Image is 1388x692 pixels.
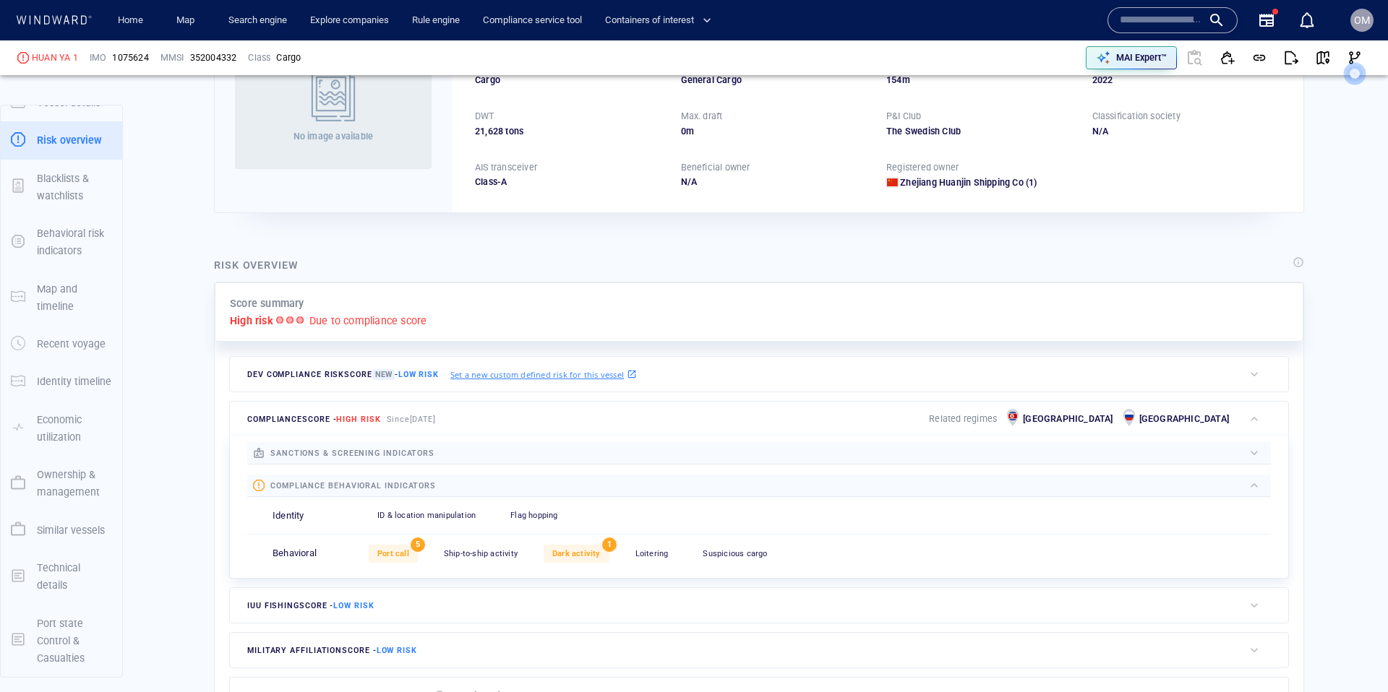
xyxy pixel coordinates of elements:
p: Score summary [230,295,304,312]
span: 1 [602,537,617,552]
div: 352004332 [190,51,237,64]
a: Similar vessels [1,522,122,536]
div: Toggle vessel historical path [1007,52,1029,74]
div: 21,628 tons [475,125,664,138]
span: Low risk [398,370,439,379]
p: Ownership & management [37,466,112,501]
button: Export report [1275,42,1307,74]
p: DWT [475,110,494,123]
span: m [686,126,694,137]
span: 154 [886,74,902,85]
p: Related regimes [929,412,997,425]
p: Port state Control & Casualties [37,615,112,667]
span: ID & location manipulation [377,511,476,520]
span: Class-A [475,176,507,187]
a: Home [112,8,149,33]
p: [GEOGRAPHIC_DATA] [1139,412,1229,425]
span: IUU Fishing score - [247,601,374,610]
span: Since [DATE] [387,415,437,424]
a: Rule engine [406,8,466,33]
a: Improve this map [1015,436,1087,446]
div: (1713) [74,14,100,36]
p: MAI Expert™ [1116,51,1167,64]
button: Economic utilization [1,401,122,457]
button: MAI Expert™ [1086,46,1177,69]
span: military affiliation score - [247,646,417,655]
a: Identity timeline [1,374,122,388]
p: Class [248,51,270,64]
button: Port state Control & Casualties [1,605,122,678]
p: Beneficial owner [681,161,750,174]
a: Map [171,8,205,33]
div: 2022 [1092,74,1281,87]
a: Blacklists & watchlists [1,179,122,193]
iframe: Chat [1327,627,1377,681]
span: High risk [336,415,380,424]
a: Port state Control & Casualties [1,633,122,646]
div: N/A [1092,125,1281,138]
button: Recent voyage [1,325,122,363]
div: [DATE] - [DATE] [248,366,310,389]
a: Ownership & management [1,476,122,490]
button: View on map [1307,42,1339,74]
button: Map [165,8,211,33]
button: Similar vessels [1,511,122,549]
span: Zhejiang Huanjin Shipping Co [900,177,1024,188]
div: 1000km [201,405,241,420]
span: Dev Compliance risk score - [247,369,439,380]
div: General Cargo [681,74,870,87]
span: sanctions & screening indicators [270,449,434,458]
a: Set a new custom defined risk for this vessel [450,366,637,382]
a: Compliance service tool [477,8,588,33]
a: Mapbox [899,436,938,446]
a: Behavioral risk indicators [1,235,122,248]
p: High risk [230,312,273,329]
span: 5 [411,537,425,552]
p: Similar vessels [37,522,105,539]
span: Low risk [333,601,374,610]
a: Economic utilization [1,420,122,434]
a: Recent voyage [1,337,122,350]
div: High risk [17,52,29,64]
p: Set a new custom defined risk for this vessel [450,368,624,381]
span: Ship-to-ship activity [444,549,518,558]
p: Behavioral [273,547,317,561]
span: Suspicious cargo [703,549,767,558]
p: Recent voyage [37,335,106,353]
button: Get link [1243,42,1275,74]
div: Risk overview [214,256,299,274]
p: Economic utilization [37,411,112,446]
span: 0 [681,126,686,137]
button: Explore companies [304,8,395,33]
div: Focus on vessel path [985,52,1007,74]
button: Create an AOI. [1029,52,1053,74]
span: compliance score - [247,415,381,424]
p: Map and timeline [37,280,112,316]
a: Map and timeline [1,290,122,303]
button: Behavioral risk indicators [1,215,122,270]
span: Containers of interest [605,12,711,29]
div: The Swedish Club [886,125,1075,138]
button: Identity timeline [1,363,122,400]
a: Technical details [1,568,122,582]
button: Export vessel information [949,52,985,74]
a: Mapbox logo [198,427,262,444]
p: Due to compliance score [309,312,427,329]
p: Identity timeline [37,373,111,390]
div: tooltips.createAOI [1029,52,1053,74]
button: 19 days[DATE]-[DATE] [201,365,340,390]
button: Ownership & management [1,456,122,511]
p: Blacklists & watchlists [37,170,112,205]
p: P&I Club [886,110,922,123]
span: 19 days [213,371,245,382]
span: 1075624 [112,51,148,64]
div: Notification center [1298,12,1316,29]
a: Search engine [223,8,293,33]
div: HUAN YA 1 [32,51,78,64]
span: New [372,369,395,380]
p: Risk overview [37,131,102,149]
